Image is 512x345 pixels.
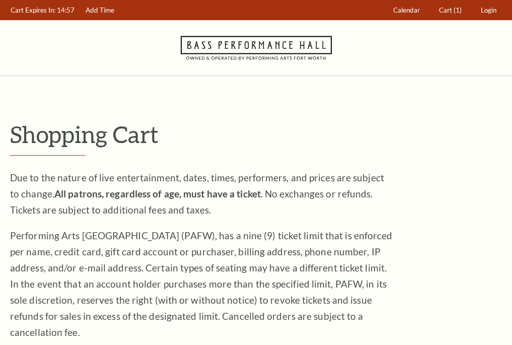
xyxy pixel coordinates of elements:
[10,172,384,216] span: Due to the nature of live entertainment, dates, times, performers, and prices are subject to chan...
[54,188,261,199] strong: All patrons, regardless of age, must have a ticket
[10,228,393,340] p: Performing Arts [GEOGRAPHIC_DATA] (PAFW), has a nine (9) ticket limit that is enforced per name, ...
[439,6,452,14] span: Cart
[393,6,420,14] span: Calendar
[57,6,75,14] span: 14:57
[476,1,501,20] a: Login
[481,6,496,14] span: Login
[454,6,462,14] span: (1)
[11,6,55,14] span: Cart Expires In:
[10,121,502,147] p: Shopping Cart
[389,1,425,20] a: Calendar
[434,1,467,20] a: Cart (1)
[81,1,119,20] a: Add Time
